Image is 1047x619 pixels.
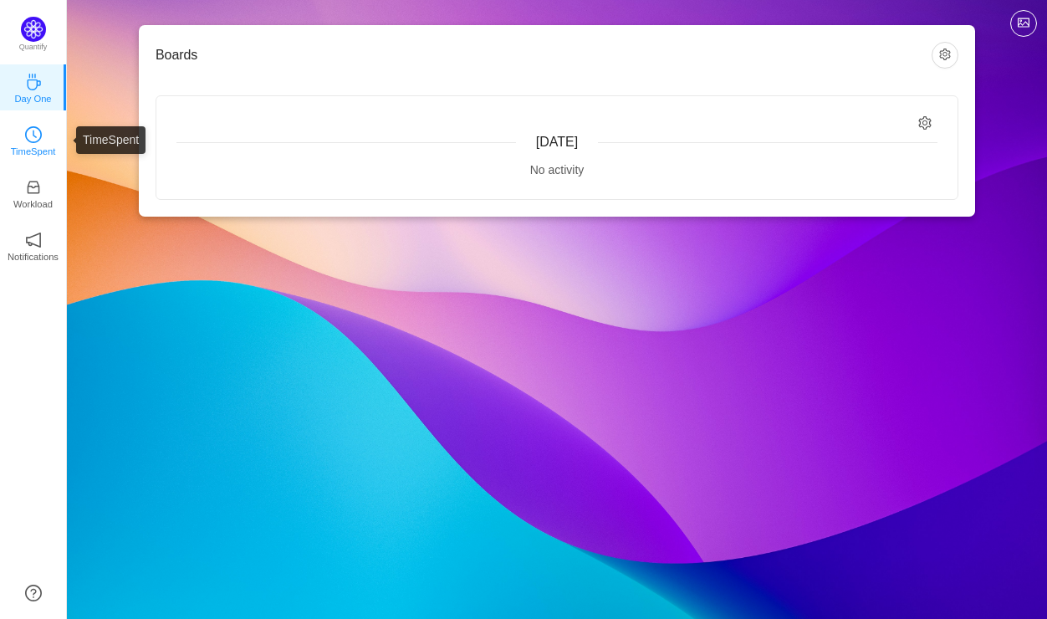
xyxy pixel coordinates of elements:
[156,47,932,64] h3: Boards
[536,135,578,149] span: [DATE]
[25,184,42,201] a: icon: inboxWorkload
[8,249,59,264] p: Notifications
[25,79,42,95] a: icon: coffeeDay One
[25,585,42,601] a: icon: question-circle
[25,74,42,90] i: icon: coffee
[176,161,937,179] div: No activity
[21,17,46,42] img: Quantify
[932,42,958,69] button: icon: setting
[1010,10,1037,37] button: icon: picture
[14,91,51,106] p: Day One
[25,126,42,143] i: icon: clock-circle
[11,144,56,159] p: TimeSpent
[25,179,42,196] i: icon: inbox
[918,116,932,130] i: icon: setting
[19,42,48,54] p: Quantify
[13,197,53,212] p: Workload
[25,237,42,253] a: icon: notificationNotifications
[25,131,42,148] a: icon: clock-circleTimeSpent
[25,232,42,248] i: icon: notification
